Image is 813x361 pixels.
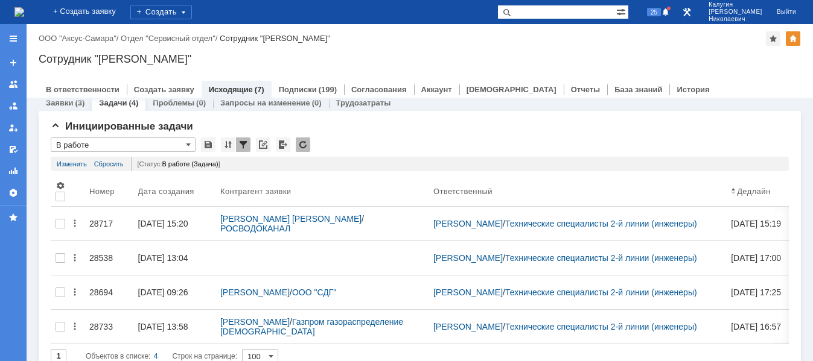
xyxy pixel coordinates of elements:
div: Дата создания [138,187,194,196]
th: Дедлайн [726,176,791,207]
a: [DATE] 17:00 [726,246,791,270]
a: [PERSON_NAME] [433,322,503,331]
div: / [433,322,721,331]
span: Срочность решения проблемы [18,246,62,278]
div: (199) [319,85,337,94]
span: ПТО [106,188,123,198]
div: Действия [70,287,80,297]
div: Контрагент заявки [220,187,295,196]
span: Средняя [98,258,132,268]
div: / [433,287,721,297]
div: Скопировать ссылку на список [256,137,270,152]
a: [PERSON_NAME] [433,219,503,228]
a: [DATE] 13:04 [133,246,215,270]
div: (7) [255,85,264,94]
a: РОСВОДОКАНАЛ [220,224,290,233]
th: Контрагент заявки [215,176,429,207]
span: 1. 7025 - не включается 2. 3145 - щелчки при печати [98,303,191,332]
div: [DATE] 13:58 [138,322,188,331]
a: База знаний [614,85,662,94]
div: (3) [75,98,84,107]
div: (0) [312,98,322,107]
div: / [121,34,220,43]
a: [PERSON_NAME] [PERSON_NAME] [220,214,362,224]
div: / [433,219,721,228]
span: 1 [4,38,9,48]
a: 28538 [84,246,133,270]
a: Трудозатраты [336,98,391,107]
div: (0) [196,98,206,107]
div: Действия [70,253,80,263]
span: 4 [4,212,9,222]
a: Создать заявку [4,53,23,72]
div: 28733 [89,322,129,331]
span: [PERSON_NAME] [98,38,168,48]
span: 6 [4,313,9,322]
a: ООО "СДГ" [292,287,336,297]
a: Отчеты [4,162,23,181]
span: Заявитель (ФИО пользователя) [18,32,86,53]
div: Номер [89,187,115,196]
div: 28717 [89,219,129,228]
span: [PERSON_NAME] [709,8,762,16]
th: Дата создания [133,176,215,207]
span: 2 [4,95,9,105]
div: Сортировка... [221,137,235,152]
a: Согласования [351,85,407,94]
div: Ответственный [433,187,493,196]
div: Действия [70,322,80,331]
span: Калугин [709,1,762,8]
a: В ответственности [46,85,120,94]
a: Заявки в моей ответственности [4,96,23,116]
a: Технические специалисты 2-й линии (инженеры) [505,253,697,263]
span: Место расположения заявителя (адрес площадки) [18,144,87,187]
span: Бухгалтерия [106,217,155,227]
a: Создать заявку [134,85,194,94]
span: Настройки [56,181,65,190]
span: Инициированные задачи [51,121,193,132]
a: Газпром газораспределение [DEMOGRAPHIC_DATA] [220,317,406,336]
div: / [39,34,121,43]
a: Проблемы [153,98,194,107]
span: Контактный телефон заявителя (указать доступный № телефона, по возможности - сотовый) [18,57,78,143]
a: [DATE] 15:19 [726,212,791,236]
div: Сотрудник "[PERSON_NAME]" [39,53,801,65]
div: [DATE] 16:57 [731,322,781,331]
a: [DATE] 09:26 [133,280,215,304]
span: В работе (Задача) [162,160,218,168]
div: 28694 [89,287,129,297]
a: История [677,85,709,94]
a: Изменить [57,157,87,171]
a: [DATE] 16:57 [726,315,791,339]
span: 3 [4,161,9,171]
div: / [220,317,424,336]
a: [PERSON_NAME] [220,317,290,327]
div: / [433,253,721,263]
div: Действия [70,219,80,228]
div: [DATE] 15:19 [731,219,781,228]
a: Перейти на домашнюю страницу [14,7,24,17]
a: Мои заявки [4,118,23,137]
a: Технические специалисты 2-й линии (инженеры) [505,219,697,228]
span: Подробное описание проблемы (при необходимости приложить скриншоты, фото, видео) [18,280,81,355]
a: Заявки на командах [4,75,23,94]
a: Перейти в интерфейс администратора [680,5,694,19]
span: 89171136838 [98,95,150,105]
a: [DATE] 17:25 [726,280,791,304]
a: 28717 [84,212,133,236]
a: [DEMOGRAPHIC_DATA] [467,85,556,94]
a: Подписки [279,85,317,94]
a: 28733 [84,315,133,339]
a: Настройки [4,183,23,202]
div: Дедлайн [737,187,770,196]
a: [PERSON_NAME] [220,287,290,297]
a: Отчеты [571,85,601,94]
div: Экспорт списка [276,137,290,152]
div: [DATE] 17:25 [731,287,781,297]
div: Изменить домашнюю страницу [786,31,800,46]
div: 28538 [89,253,129,263]
a: Отдел "Сервисный отдел" [121,34,215,43]
a: 28694 [84,280,133,304]
div: Добавить в избранное [766,31,780,46]
a: [DATE] 13:58 [133,315,215,339]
